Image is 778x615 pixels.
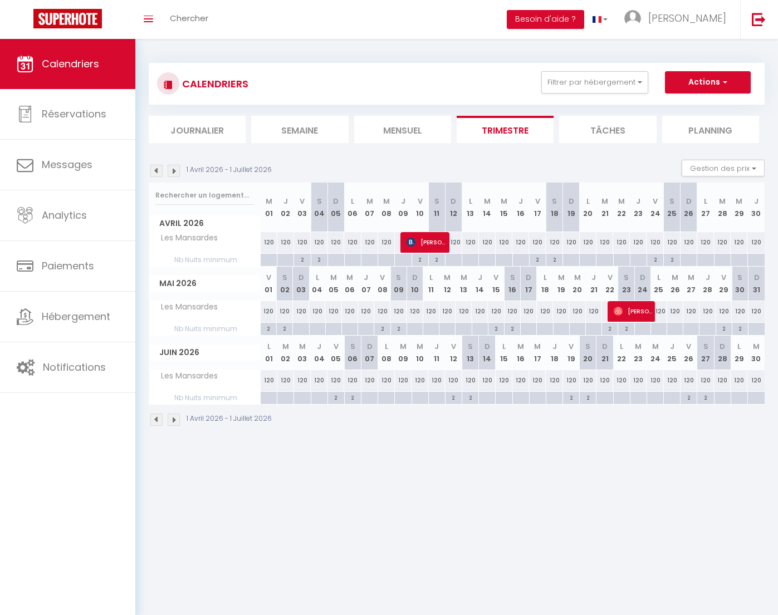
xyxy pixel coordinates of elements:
[541,71,648,94] button: Filtrer par hébergement
[613,336,630,370] th: 22
[361,336,378,370] th: 07
[42,158,92,171] span: Messages
[569,196,574,206] abbr: D
[630,183,647,232] th: 23
[311,232,327,253] div: 120
[672,272,678,283] abbr: M
[552,196,557,206] abbr: S
[434,196,439,206] abbr: S
[667,301,683,322] div: 120
[342,301,358,322] div: 120
[670,341,674,352] abbr: J
[479,232,496,253] div: 120
[699,301,716,322] div: 120
[647,336,663,370] th: 24
[412,254,428,264] div: 2
[716,267,732,301] th: 29
[640,272,645,283] abbr: D
[42,107,106,121] span: Réservations
[681,183,697,232] th: 26
[647,183,663,232] th: 24
[33,9,102,28] img: Super Booking
[665,71,751,94] button: Actions
[311,370,327,391] div: 120
[261,370,277,391] div: 120
[714,336,731,370] th: 28
[407,301,423,322] div: 120
[149,323,260,335] span: Nb Nuits minimum
[179,71,248,96] h3: CALENDRIERS
[299,341,306,352] abbr: M
[472,267,488,301] th: 14
[669,196,674,206] abbr: S
[608,272,613,283] abbr: V
[299,272,304,283] abbr: D
[457,116,554,143] li: Trimestre
[591,272,596,283] abbr: J
[423,301,439,322] div: 120
[546,254,562,264] div: 2
[512,232,529,253] div: 120
[737,341,741,352] abbr: L
[521,267,537,301] th: 17
[282,341,289,352] abbr: M
[501,196,507,206] abbr: M
[170,12,208,24] span: Chercher
[261,183,277,232] th: 01
[586,301,602,322] div: 120
[400,341,407,352] abbr: M
[293,267,309,301] th: 03
[732,323,748,333] div: 2
[390,267,407,301] th: 09
[396,272,401,283] abbr: S
[601,196,608,206] abbr: M
[378,183,395,232] th: 08
[333,196,339,206] abbr: D
[518,196,523,206] abbr: J
[484,196,491,206] abbr: M
[667,267,683,301] th: 26
[358,301,374,322] div: 120
[648,11,726,25] span: [PERSON_NAME]
[277,323,292,333] div: 2
[517,341,524,352] abbr: M
[596,232,613,253] div: 120
[596,183,613,232] th: 21
[546,183,562,232] th: 18
[716,323,732,333] div: 2
[534,341,541,352] abbr: M
[366,196,373,206] abbr: M
[496,183,512,232] th: 15
[686,341,691,352] abbr: V
[361,370,378,391] div: 120
[529,336,546,370] th: 17
[395,183,412,232] th: 09
[187,165,272,175] p: 1 Avril 2026 - 1 Juillet 2026
[535,196,540,206] abbr: V
[472,301,488,322] div: 120
[334,341,339,352] abbr: V
[149,345,260,361] span: Juin 2026
[261,301,277,322] div: 120
[699,267,716,301] th: 28
[428,336,445,370] th: 11
[586,196,590,206] abbr: L
[736,196,742,206] abbr: M
[505,267,521,301] th: 16
[569,341,574,352] abbr: V
[412,272,418,283] abbr: D
[407,232,446,253] span: [PERSON_NAME]
[469,196,472,206] abbr: L
[390,301,407,322] div: 120
[327,232,344,253] div: 120
[261,323,276,333] div: 2
[620,341,623,352] abbr: L
[731,232,747,253] div: 120
[618,196,625,206] abbr: M
[311,254,327,264] div: 2
[530,254,546,264] div: 2
[149,116,246,143] li: Journalier
[602,341,608,352] abbr: D
[43,360,106,374] span: Notifications
[580,232,596,253] div: 120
